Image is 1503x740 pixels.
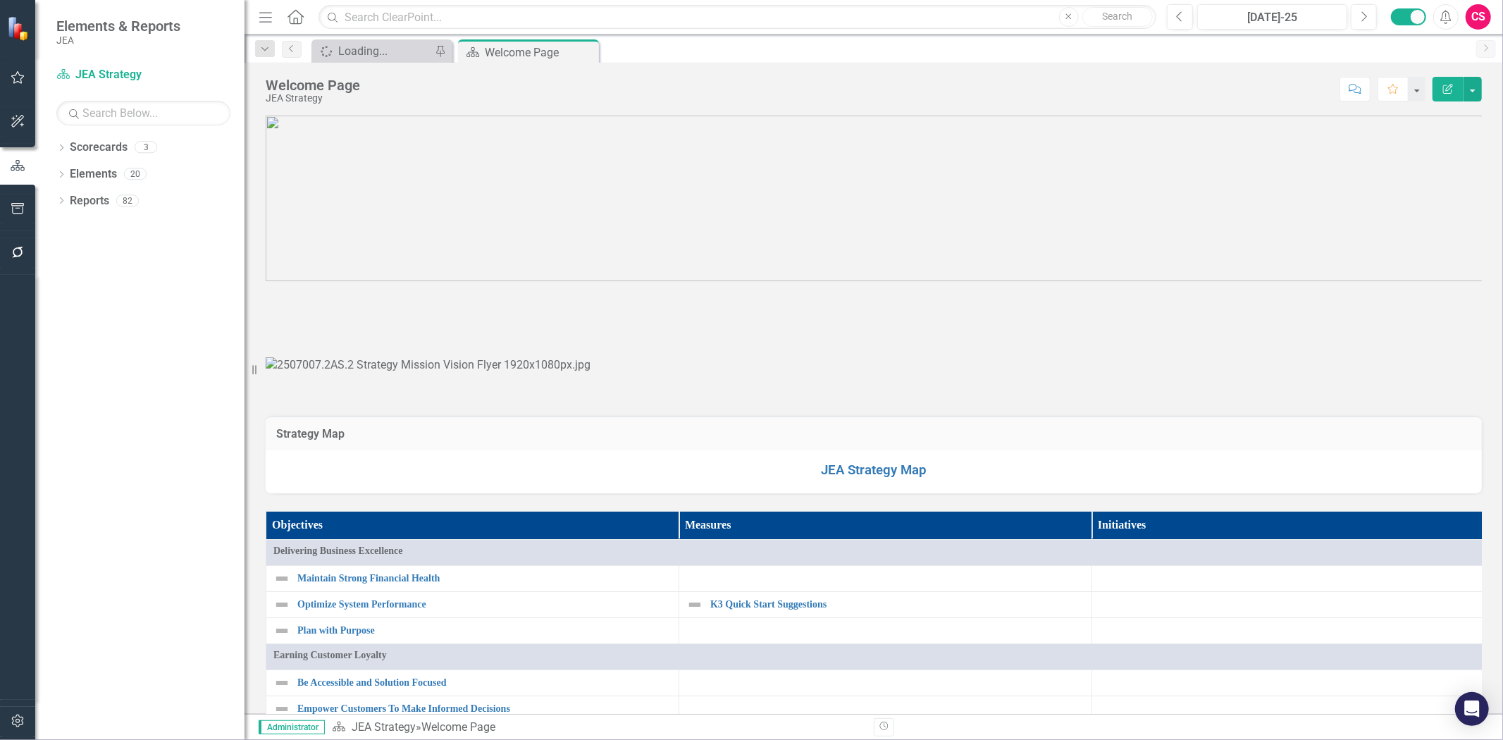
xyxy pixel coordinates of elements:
[266,696,679,722] td: Double-Click to Edit Right Click for Context Menu
[273,544,1497,558] span: Delivering Business Excellence
[485,44,595,61] div: Welcome Page
[332,720,863,736] div: »
[710,599,1084,610] a: K3 Quick Start Suggestions
[686,596,703,613] img: Not Defined
[266,566,679,592] td: Double-Click to Edit Right Click for Context Menu
[124,168,147,180] div: 20
[821,462,927,478] a: JEA Strategy Map
[56,35,180,46] small: JEA
[7,16,32,41] img: ClearPoint Strategy
[266,618,679,644] td: Double-Click to Edit Right Click for Context Menu
[56,18,180,35] span: Elements & Reports
[116,195,139,206] div: 82
[273,674,290,691] img: Not Defined
[297,677,672,688] a: Be Accessible and Solution Focused
[352,720,416,734] a: JEA Strategy
[70,193,109,209] a: Reports
[273,648,1497,662] span: Earning Customer Loyalty
[56,101,230,125] input: Search Below...
[266,592,679,618] td: Double-Click to Edit Right Click for Context Menu
[266,357,590,374] img: 2507007.2AS.2 Strategy Mission Vision Flyer 1920x1080px.jpg
[1102,11,1132,22] span: Search
[297,625,672,636] a: Plan with Purpose
[1202,9,1342,26] div: [DATE]-25
[1197,4,1347,30] button: [DATE]-25
[273,622,290,639] img: Not Defined
[315,42,431,60] a: Loading...
[70,166,117,183] a: Elements
[297,703,672,714] a: Empower Customers To Make Informed Decisions
[266,116,1482,281] img: mceclip0%20v48.png
[276,428,1471,440] h3: Strategy Map
[1466,4,1491,30] button: CS
[266,78,360,93] div: Welcome Page
[70,140,128,156] a: Scorecards
[273,596,290,613] img: Not Defined
[1455,692,1489,726] div: Open Intercom Messenger
[679,592,1092,618] td: Double-Click to Edit Right Click for Context Menu
[135,142,157,154] div: 3
[297,573,672,584] a: Maintain Strong Financial Health
[338,42,431,60] div: Loading...
[273,701,290,717] img: Not Defined
[56,67,230,83] a: JEA Strategy
[266,670,679,696] td: Double-Click to Edit Right Click for Context Menu
[297,599,672,610] a: Optimize System Performance
[259,720,325,734] span: Administrator
[318,5,1156,30] input: Search ClearPoint...
[421,720,495,734] div: Welcome Page
[273,570,290,587] img: Not Defined
[266,93,360,104] div: JEA Strategy
[1082,7,1153,27] button: Search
